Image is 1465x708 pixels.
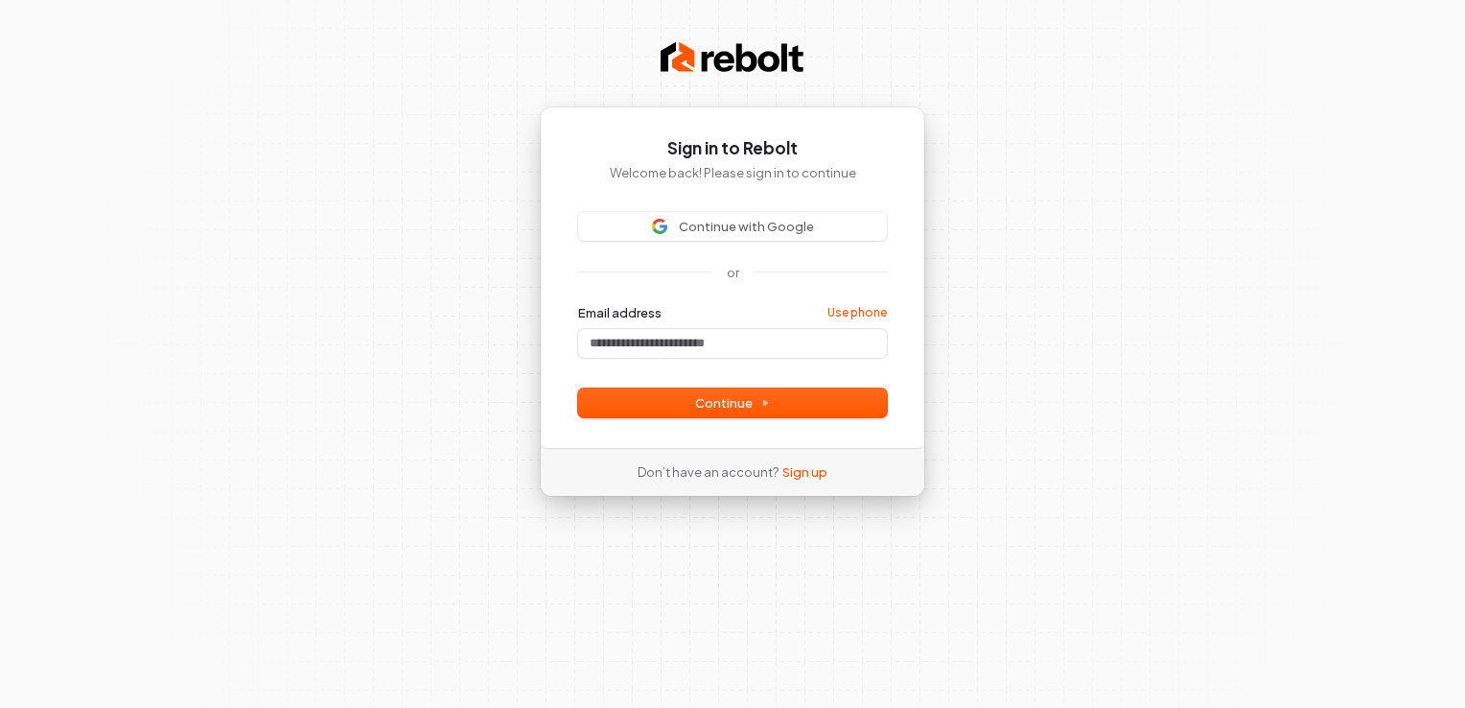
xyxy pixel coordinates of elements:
[679,218,814,235] span: Continue with Google
[695,394,770,412] span: Continue
[782,463,827,481] a: Sign up
[578,304,662,321] label: Email address
[638,463,779,481] span: Don’t have an account?
[578,137,887,160] h1: Sign in to Rebolt
[827,305,887,320] a: Use phone
[578,164,887,181] p: Welcome back! Please sign in to continue
[578,389,887,417] button: Continue
[652,219,667,234] img: Sign in with Google
[578,212,887,241] button: Sign in with GoogleContinue with Google
[661,38,804,77] img: Rebolt Logo
[727,264,739,281] p: or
